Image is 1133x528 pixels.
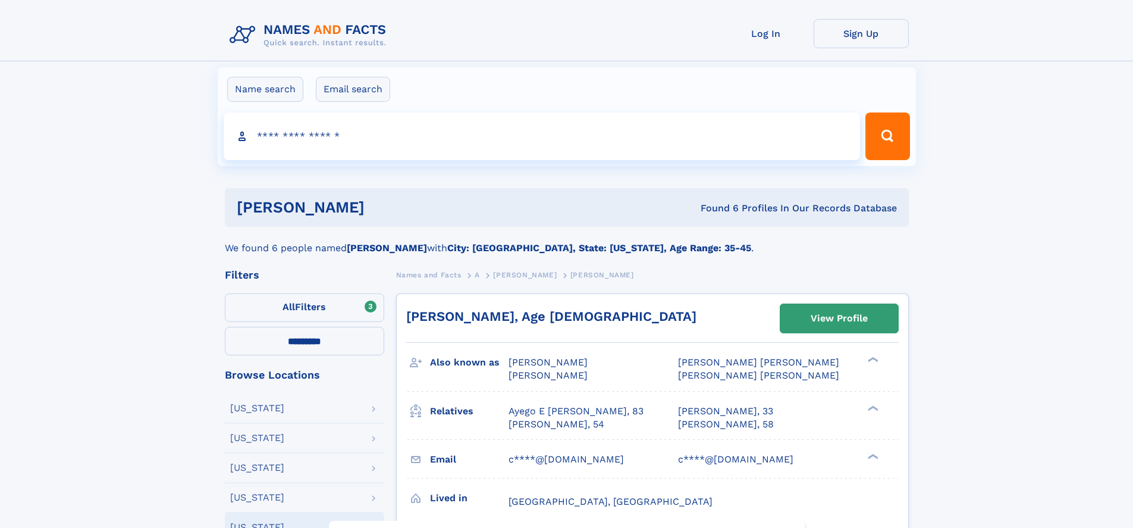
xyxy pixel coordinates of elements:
[447,242,751,254] b: City: [GEOGRAPHIC_DATA], State: [US_STATE], Age Range: 35-45
[814,19,909,48] a: Sign Up
[430,401,509,421] h3: Relatives
[225,19,396,51] img: Logo Names and Facts
[493,271,557,279] span: [PERSON_NAME]
[865,356,879,364] div: ❯
[509,418,604,431] a: [PERSON_NAME], 54
[230,493,284,502] div: [US_STATE]
[316,77,390,102] label: Email search
[283,301,295,313] span: All
[406,309,696,324] a: [PERSON_NAME], Age [DEMOGRAPHIC_DATA]
[678,357,839,368] span: [PERSON_NAME] [PERSON_NAME]
[509,405,644,418] a: Ayego E [PERSON_NAME], 83
[865,113,909,160] button: Search Button
[430,488,509,508] h3: Lived in
[865,452,879,460] div: ❯
[475,271,480,279] span: A
[678,418,774,431] a: [PERSON_NAME], 58
[227,77,303,102] label: Name search
[811,305,868,332] div: View Profile
[678,370,839,381] span: [PERSON_NAME] [PERSON_NAME]
[509,496,713,507] span: [GEOGRAPHIC_DATA], [GEOGRAPHIC_DATA]
[225,370,384,380] div: Browse Locations
[230,433,284,443] div: [US_STATE]
[230,463,284,473] div: [US_STATE]
[347,242,427,254] b: [PERSON_NAME]
[430,352,509,373] h3: Also known as
[225,270,384,280] div: Filters
[224,113,861,160] input: search input
[532,202,897,215] div: Found 6 Profiles In Our Records Database
[780,304,898,333] a: View Profile
[237,200,533,215] h1: [PERSON_NAME]
[865,404,879,412] div: ❯
[678,405,773,418] a: [PERSON_NAME], 33
[396,267,462,282] a: Names and Facts
[475,267,480,282] a: A
[493,267,557,282] a: [PERSON_NAME]
[225,227,909,255] div: We found 6 people named with .
[225,293,384,322] label: Filters
[570,271,634,279] span: [PERSON_NAME]
[718,19,814,48] a: Log In
[509,370,588,381] span: [PERSON_NAME]
[509,357,588,368] span: [PERSON_NAME]
[230,404,284,413] div: [US_STATE]
[430,449,509,470] h3: Email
